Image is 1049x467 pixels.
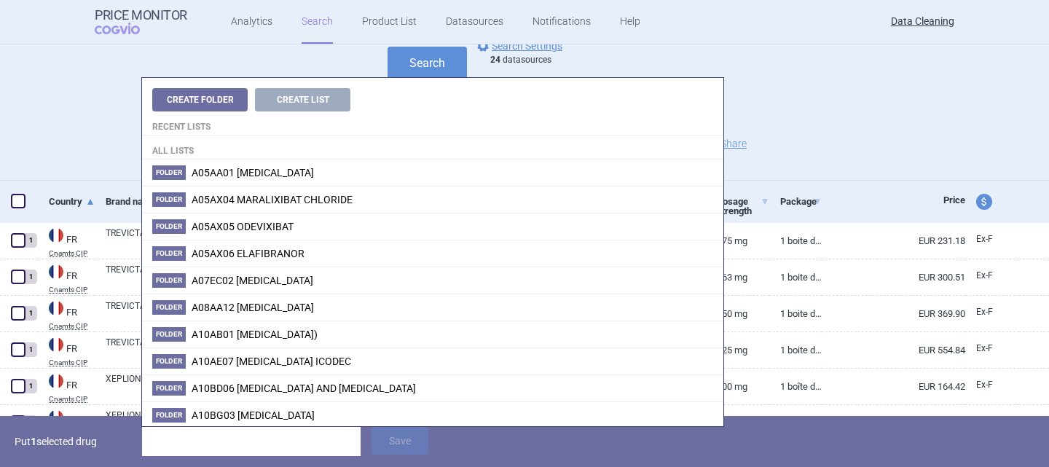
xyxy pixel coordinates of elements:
a: EUR 369.90 [822,296,965,331]
span: Folder [152,300,186,315]
span: A10AE07 INSULIN ICODEC [192,356,351,367]
img: France [49,228,63,243]
a: EUR 300.51 [822,259,965,295]
span: A05AX06 ELAFIBRANOR [192,248,305,259]
img: France [49,337,63,352]
div: 1 [24,306,37,321]
span: Price [943,195,965,205]
a: Ex-F [965,302,1019,323]
span: Folder [152,381,186,396]
div: 1 [24,379,37,393]
abbr: Cnamts CIP — Database of National Insurance Fund for Salaried Worker (code CIP), France. [49,323,95,330]
a: 1 BOITE DE 1, 1,315 ML EN SERINGUE PRÉREMPLIE + 2 AIGUILLES, SUSPENSION INJECTABLE À LIBÉRATION P... [769,259,822,295]
abbr: Cnamts CIP — Database of National Insurance Fund for Salaried Worker (code CIP), France. [49,250,95,257]
a: XEPLION 150 MG (PALIPÉRIDONE) [106,409,311,435]
a: Ex-F [965,338,1019,360]
a: 1 BOITE DE 1, 0,875 ML EN SERINGUE PRÉREMPLIE + 2 AIGUILLES, SUSPENSION INJECTABLE À LIBÉRATION P... [769,223,822,259]
a: FRFRCnamts CIP [38,336,95,366]
button: Create Folder [152,88,248,111]
a: EUR 246.62 [822,405,965,441]
a: 1 BOÎTE DE 1, SERINGUE PRÉREMPLIE, SUSPENSION INJECTABLE À LIBÉRATION PROLONGÉE [769,405,822,441]
span: Folder [152,165,186,180]
a: 1 BOITE DE 1, 1,750 ML EN SERINGUE PRÉREMPLIE + 2 AIGUILLES, SUSPENSION INJECTABLE À LIBÉRATION P... [769,296,822,331]
a: TREVICTA 175 MG (PALIPÉRIDONE) [106,227,311,253]
a: 100 mg [706,369,769,404]
a: 175 mg [706,223,769,259]
span: Folder [152,327,186,342]
a: 263 mg [706,259,769,295]
a: Country [49,184,95,219]
a: FRFRCnamts CIP [38,263,95,294]
abbr: Cnamts CIP — Database of National Insurance Fund for Salaried Worker (code CIP), France. [49,359,95,366]
a: FRFRCnamts CIP [38,372,95,403]
a: Price MonitorCOGVIO [95,8,187,36]
a: Brand name [106,184,311,219]
a: FRFRCnamts CIP [38,227,95,257]
a: 150 mg [706,405,769,441]
a: EUR 231.18 [822,223,965,259]
div: 1 [24,233,37,248]
strong: 1 [31,436,36,447]
span: Folder [152,354,186,369]
strong: 24 [490,55,500,65]
span: Folder [152,246,186,261]
span: Folder [152,219,186,234]
img: France [49,374,63,388]
div: 1 [24,270,37,284]
span: Ex-factory price [976,234,993,244]
button: Search [388,47,467,79]
span: Folder [152,192,186,207]
span: A10BD06 GLIMEPIRIDE AND PIOGLITAZONE [192,382,416,394]
a: XEPLION 100 MG (PALIPÉRIDONE) [106,372,311,399]
a: EUR 554.84 [822,332,965,368]
span: Folder [152,273,186,288]
a: FRFRCnamts CIP [38,299,95,330]
a: TREVICTA 350 MG (PALIPÉRIDONE) [106,299,311,326]
h4: All lists [142,136,723,160]
a: EUR 164.42 [822,369,965,404]
strong: Price Monitor [95,8,187,23]
div: 1 [24,342,37,357]
a: 1 BOITE DE 1, 2,625 ML EN SERINGUE PRÉREMPLIE + 2 AIGUILLES, SUSPENSION INJECTABLE À LIBÉRATION P... [769,332,822,368]
a: Dosage strength [717,184,769,229]
div: datasources products from datasets [490,55,661,89]
button: Create List [255,88,350,111]
span: A05AX05 ODEVIXIBAT [192,221,294,232]
span: A10AB01 INSULIN (HUMAN) [192,329,318,340]
a: 1 BOÎTE DE 1, SERINGUE PRÉREMPLIE, SUSPENSION INJECTABLE À LIBÉRATION PROLONGÉE [769,369,822,404]
button: Save [372,427,428,455]
span: A10BG03 PIOGLITAZONE [192,409,315,421]
a: Ex-F [965,374,1019,396]
img: France [49,301,63,315]
span: A07EC02 MESALAZINE [192,275,313,286]
span: A05AX04 MARALIXIBAT CHLORIDE [192,194,353,205]
a: Search Settings [474,37,562,55]
span: COGVIO [95,23,160,34]
a: Ex-F [965,265,1019,287]
h4: Recent lists [142,111,723,136]
span: A08AA12 SETMELANOTIDE [192,302,314,313]
span: Ex-factory price [976,343,993,353]
span: Ex-factory price [976,270,993,280]
span: A05AA01 DEOXYCHOLIC ACID [192,167,314,178]
img: France [49,410,63,425]
a: 350 mg [706,296,769,331]
button: Share [720,138,747,149]
a: TREVICTA 263 MG (PALIPÉRIDONE) [106,263,311,289]
abbr: Cnamts CIP — Database of National Insurance Fund for Salaried Worker (code CIP), France. [49,286,95,294]
a: Package [780,184,822,219]
a: FRFR [38,409,95,439]
a: 525 mg [706,332,769,368]
span: Ex-factory price [976,380,993,390]
abbr: Cnamts CIP — Database of National Insurance Fund for Salaried Worker (code CIP), France. [49,396,95,403]
a: Ex-F [965,229,1019,251]
span: Ex-factory price [976,307,993,317]
p: Put selected drug [15,427,131,456]
span: Folder [152,408,186,423]
a: TREVICTA 525 MG (PALIPÉRIDONE) [106,336,311,362]
img: France [49,264,63,279]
